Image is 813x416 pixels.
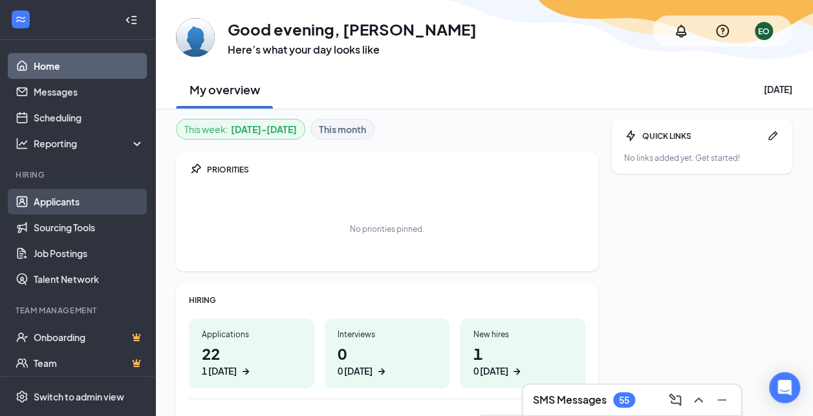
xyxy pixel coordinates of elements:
[319,122,366,136] b: This month
[16,137,28,150] svg: Analysis
[189,163,202,176] svg: Pin
[202,364,237,378] div: 1 [DATE]
[473,329,572,340] div: New hires
[338,329,437,340] div: Interviews
[375,365,388,378] svg: ArrowRight
[34,189,144,214] a: Applicants
[239,365,252,378] svg: ArrowRight
[673,23,689,39] svg: Notifications
[34,350,144,376] a: TeamCrown
[34,390,124,403] div: Switch to admin view
[125,14,138,26] svg: Collapse
[16,305,142,316] div: Team Management
[691,392,706,408] svg: ChevronUp
[642,130,761,141] div: QUICK LINKS
[34,79,144,105] a: Messages
[710,390,731,410] button: Minimize
[758,26,770,37] div: EO
[184,122,297,136] div: This week :
[202,329,301,340] div: Applications
[619,395,629,406] div: 55
[473,364,508,378] div: 0 [DATE]
[14,13,27,26] svg: WorkstreamLogo
[34,137,145,150] div: Reporting
[460,318,585,388] a: New hires10 [DATE]ArrowRight
[189,318,314,388] a: Applications221 [DATE]ArrowRight
[231,122,297,136] b: [DATE] - [DATE]
[34,266,144,292] a: Talent Network
[715,23,730,39] svg: QuestionInfo
[228,43,477,57] h3: Here’s what your day looks like
[338,342,437,378] h1: 0
[190,81,260,98] h2: My overview
[624,129,637,142] svg: Bolt
[667,392,683,408] svg: ComposeMessage
[533,393,607,407] h3: SMS Messages
[350,224,424,234] div: No priorities pinned.
[207,164,585,175] div: PRIORITIES
[176,18,215,57] img: Elvira Orellana
[34,105,144,130] a: Scheduling
[624,152,779,163] div: No links added yet. Get started!
[338,364,373,378] div: 0 [DATE]
[687,390,708,410] button: ChevronUp
[510,365,523,378] svg: ArrowRight
[769,372,800,403] div: Open Intercom Messenger
[664,390,684,410] button: ComposeMessage
[16,169,142,180] div: Hiring
[202,342,301,378] h1: 22
[34,214,144,240] a: Sourcing Tools
[16,390,28,403] svg: Settings
[34,324,144,350] a: OnboardingCrown
[766,129,779,142] svg: Pen
[34,240,144,266] a: Job Postings
[325,318,450,388] a: Interviews00 [DATE]ArrowRight
[764,83,792,96] div: [DATE]
[228,18,477,40] h1: Good evening, [PERSON_NAME]
[473,342,572,378] h1: 1
[189,295,585,306] div: HIRING
[714,392,730,408] svg: Minimize
[34,53,144,79] a: Home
